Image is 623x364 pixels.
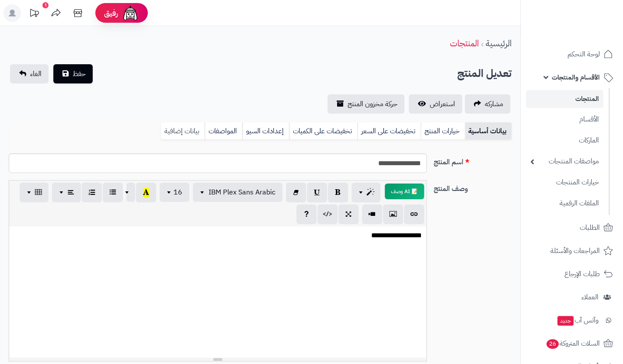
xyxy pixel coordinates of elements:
[526,333,618,354] a: السلات المتروكة26
[485,99,503,109] span: مشاركه
[564,268,600,280] span: طلبات الإرجاع
[557,314,599,326] span: وآتس آب
[289,122,357,140] a: تخفيضات على الكميات
[205,122,242,140] a: المواصفات
[409,94,462,114] a: استعراض
[526,310,618,331] a: وآتس آبجديد
[552,71,600,83] span: الأقسام والمنتجات
[23,4,45,24] a: تحديثات المنصة
[122,4,139,22] img: ai-face.png
[526,263,618,284] a: طلبات الإرجاع
[327,94,404,114] a: حركة مخزون المنتج
[526,110,603,129] a: الأقسام
[10,64,49,83] a: الغاء
[526,131,603,150] a: الماركات
[430,99,455,109] span: استعراض
[526,194,603,213] a: الملفات الرقمية
[104,8,118,18] span: رفيق
[457,65,512,83] h2: تعديل المنتج
[174,187,182,198] span: 16
[526,217,618,238] a: الطلبات
[348,99,397,109] span: حركة مخزون المنتج
[526,90,603,108] a: المنتجات
[465,94,510,114] a: مشاركه
[526,287,618,308] a: العملاء
[486,37,512,50] a: الرئيسية
[465,122,512,140] a: بيانات أساسية
[567,48,600,60] span: لوحة التحكم
[193,183,282,202] button: IBM Plex Sans Arabic
[546,337,600,350] span: السلات المتروكة
[580,222,600,234] span: الطلبات
[209,187,275,198] span: IBM Plex Sans Arabic
[160,183,189,202] button: 16
[581,291,599,303] span: العملاء
[430,180,515,194] label: وصف المنتج
[42,2,49,8] div: 1
[357,122,421,140] a: تخفيضات على السعر
[161,122,205,140] a: بيانات إضافية
[430,153,515,167] label: اسم المنتج
[526,152,603,171] a: مواصفات المنتجات
[73,69,86,79] span: حفظ
[421,122,465,140] a: خيارات المنتج
[53,64,93,83] button: حفظ
[450,37,479,50] a: المنتجات
[550,245,600,257] span: المراجعات والأسئلة
[526,173,603,192] a: خيارات المنتجات
[30,69,42,79] span: الغاء
[526,240,618,261] a: المراجعات والأسئلة
[242,122,289,140] a: إعدادات السيو
[385,184,424,199] button: 📝 AI وصف
[557,316,574,326] span: جديد
[546,339,559,349] span: 26
[526,44,618,65] a: لوحة التحكم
